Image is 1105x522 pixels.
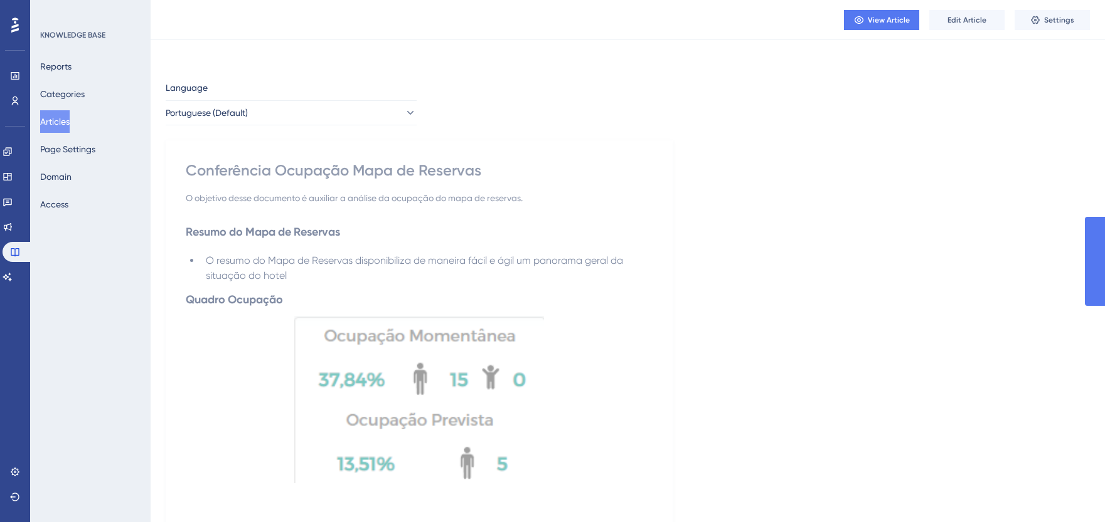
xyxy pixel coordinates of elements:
[40,165,72,188] button: Domain
[166,80,208,95] span: Language
[166,105,248,120] span: Portuguese (Default)
[186,225,340,239] strong: Resumo do Mapa de Reservas
[186,160,653,180] div: Conferência Ocupação Mapa de Reservas
[929,10,1005,30] button: Edit Article
[868,15,910,25] span: View Article
[40,83,85,105] button: Categories
[40,30,105,40] div: KNOWLEDGE BASE
[40,55,72,78] button: Reports
[1052,472,1090,510] iframe: UserGuiding AI Assistant Launcher
[40,110,70,133] button: Articles
[186,293,283,306] strong: Quadro Ocupação
[1015,10,1090,30] button: Settings
[40,138,95,160] button: Page Settings
[948,15,986,25] span: Edit Article
[1044,15,1074,25] span: Settings
[186,191,653,206] div: O objetivo desse documento é auxiliar a análise da ocupação do mapa de reservas.
[844,10,919,30] button: View Article
[166,100,417,125] button: Portuguese (Default)
[206,254,626,281] span: O resumo do Mapa de Reservas disponibiliza de maneira fácil e ágil um panorama geral da situação ...
[40,193,68,216] button: Access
